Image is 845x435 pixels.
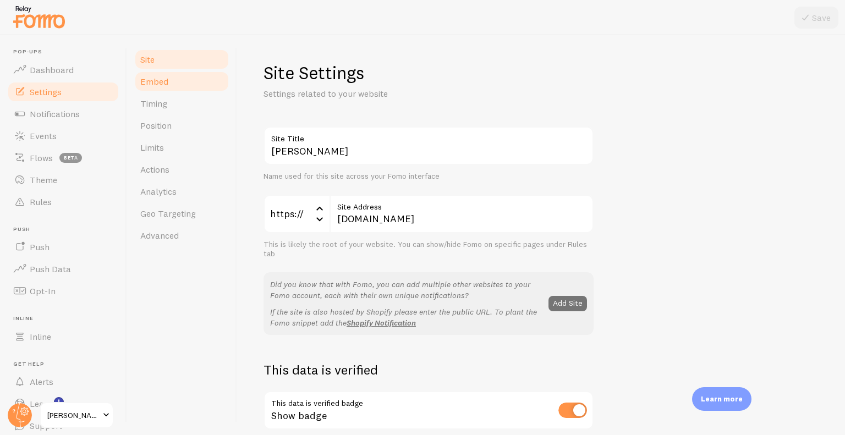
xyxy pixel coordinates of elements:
[264,240,594,259] div: This is likely the root of your website. You can show/hide Fomo on specific pages under Rules tab
[140,142,164,153] span: Limits
[701,394,743,404] p: Learn more
[47,409,100,422] span: [PERSON_NAME]
[264,62,594,84] h1: Site Settings
[13,226,120,233] span: Push
[140,76,168,87] span: Embed
[30,130,57,141] span: Events
[7,326,120,348] a: Inline
[54,397,64,407] svg: <p>Watch New Feature Tutorials!</p>
[347,318,416,328] a: Shopify Notification
[30,263,71,274] span: Push Data
[13,315,120,322] span: Inline
[140,164,169,175] span: Actions
[7,258,120,280] a: Push Data
[7,81,120,103] a: Settings
[7,59,120,81] a: Dashboard
[264,195,330,233] div: https://
[30,152,53,163] span: Flows
[548,296,587,311] button: Add Site
[330,195,594,213] label: Site Address
[7,236,120,258] a: Push
[30,86,62,97] span: Settings
[140,120,172,131] span: Position
[264,126,594,145] label: Site Title
[134,92,230,114] a: Timing
[30,196,52,207] span: Rules
[134,48,230,70] a: Site
[13,361,120,368] span: Get Help
[30,376,53,387] span: Alerts
[7,280,120,302] a: Opt-In
[264,172,594,181] div: Name used for this site across your Fomo interface
[30,398,52,409] span: Learn
[7,169,120,191] a: Theme
[270,306,542,328] p: If the site is also hosted by Shopify please enter the public URL. To plant the Fomo snippet add the
[7,191,120,213] a: Rules
[30,174,57,185] span: Theme
[140,186,177,197] span: Analytics
[140,98,167,109] span: Timing
[59,153,82,163] span: beta
[30,64,74,75] span: Dashboard
[30,331,51,342] span: Inline
[270,279,542,301] p: Did you know that with Fomo, you can add multiple other websites to your Fomo account, each with ...
[692,387,751,411] div: Learn more
[264,87,528,100] p: Settings related to your website
[134,158,230,180] a: Actions
[134,180,230,202] a: Analytics
[134,114,230,136] a: Position
[134,224,230,246] a: Advanced
[30,108,80,119] span: Notifications
[264,361,594,378] h2: This data is verified
[7,147,120,169] a: Flows beta
[7,371,120,393] a: Alerts
[140,208,196,219] span: Geo Targeting
[40,402,114,428] a: [PERSON_NAME]
[30,241,50,252] span: Push
[7,393,120,415] a: Learn
[140,54,155,65] span: Site
[13,48,120,56] span: Pop-ups
[134,70,230,92] a: Embed
[264,391,594,431] div: Show badge
[140,230,179,241] span: Advanced
[134,202,230,224] a: Geo Targeting
[330,195,594,233] input: myhonestcompany.com
[134,136,230,158] a: Limits
[7,125,120,147] a: Events
[12,3,67,31] img: fomo-relay-logo-orange.svg
[7,103,120,125] a: Notifications
[30,285,56,296] span: Opt-In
